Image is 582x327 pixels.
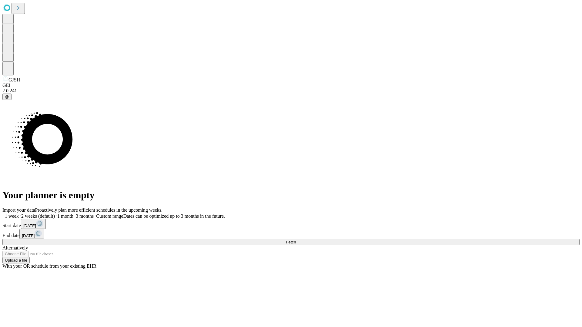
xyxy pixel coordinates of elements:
span: Proactively plan more efficient schedules in the upcoming weeks. [35,207,162,213]
span: Import your data [2,207,35,213]
div: 2.0.241 [2,88,580,94]
button: Fetch [2,239,580,245]
span: Dates can be optimized up to 3 months in the future. [123,213,225,219]
span: With your OR schedule from your existing EHR [2,263,96,269]
button: [DATE] [21,219,46,229]
span: 3 months [76,213,94,219]
button: @ [2,94,12,100]
span: GJSH [8,77,20,82]
span: 1 month [57,213,73,219]
button: [DATE] [19,229,44,239]
span: @ [5,94,9,99]
span: 1 week [5,213,19,219]
button: Upload a file [2,257,30,263]
div: End date [2,229,580,239]
span: [DATE] [23,223,36,228]
span: Custom range [96,213,123,219]
span: Fetch [286,240,296,244]
span: [DATE] [22,233,35,238]
h1: Your planner is empty [2,190,580,201]
span: 2 weeks (default) [21,213,55,219]
span: Alternatively [2,245,28,250]
div: Start date [2,219,580,229]
div: GEI [2,83,580,88]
